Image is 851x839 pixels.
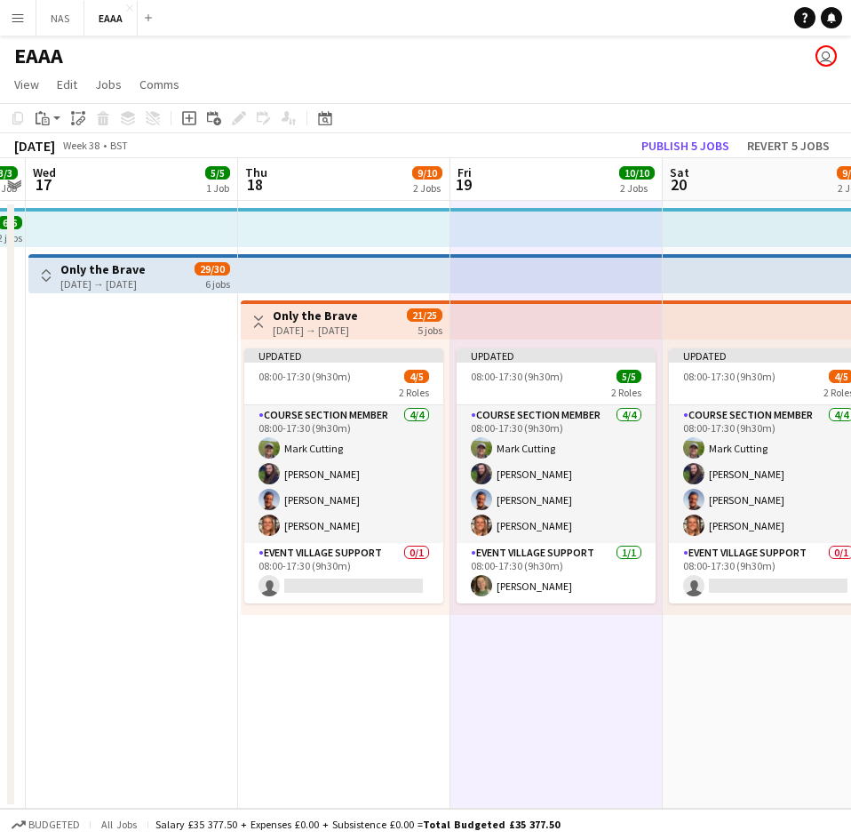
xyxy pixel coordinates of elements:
[667,174,689,195] span: 20
[273,324,358,337] div: [DATE] → [DATE]
[413,181,441,195] div: 2 Jobs
[60,261,146,277] h3: Only the Brave
[155,818,560,831] div: Salary £35 377.50 + Expenses £0.00 + Subsistence £0.00 =
[205,276,230,291] div: 6 jobs
[471,370,563,383] span: 08:00-17:30 (9h30m)
[273,308,358,324] h3: Only the Brave
[7,73,46,96] a: View
[84,1,138,36] button: EAAA
[455,174,472,195] span: 19
[206,181,229,195] div: 1 Job
[14,43,63,69] h1: EAAA
[244,348,443,363] div: Updated
[670,164,689,180] span: Sat
[457,348,656,363] div: Updated
[139,76,179,92] span: Comms
[30,174,56,195] span: 17
[50,73,84,96] a: Edit
[412,166,442,180] span: 9/10
[407,308,442,322] span: 21/25
[399,386,429,399] span: 2 Roles
[98,818,140,831] span: All jobs
[616,370,641,383] span: 5/5
[195,262,230,276] span: 29/30
[33,164,56,180] span: Wed
[457,405,656,543] app-card-role: Course Section Member4/408:00-17:30 (9h30m)Mark Cutting[PERSON_NAME][PERSON_NAME][PERSON_NAME]
[36,1,84,36] button: NAS
[110,139,128,152] div: BST
[457,164,472,180] span: Fri
[88,73,129,96] a: Jobs
[60,277,146,291] div: [DATE] → [DATE]
[404,370,429,383] span: 4/5
[611,386,641,399] span: 2 Roles
[244,405,443,543] app-card-role: Course Section Member4/408:00-17:30 (9h30m)Mark Cutting[PERSON_NAME][PERSON_NAME][PERSON_NAME]
[245,164,267,180] span: Thu
[243,174,267,195] span: 18
[132,73,187,96] a: Comms
[457,348,656,603] app-job-card: Updated08:00-17:30 (9h30m)5/52 RolesCourse Section Member4/408:00-17:30 (9h30m)Mark Cutting[PERSO...
[740,134,837,157] button: Revert 5 jobs
[244,543,443,603] app-card-role: Event Village Support0/108:00-17:30 (9h30m)
[683,370,775,383] span: 08:00-17:30 (9h30m)
[815,45,837,67] app-user-avatar: Emma Butler
[258,370,351,383] span: 08:00-17:30 (9h30m)
[619,166,655,180] span: 10/10
[620,181,654,195] div: 2 Jobs
[205,166,230,180] span: 5/5
[57,76,77,92] span: Edit
[9,815,83,835] button: Budgeted
[634,134,736,157] button: Publish 5 jobs
[418,322,442,337] div: 5 jobs
[244,348,443,603] app-job-card: Updated08:00-17:30 (9h30m)4/52 RolesCourse Section Member4/408:00-17:30 (9h30m)Mark Cutting[PERSO...
[95,76,122,92] span: Jobs
[28,819,80,831] span: Budgeted
[59,139,103,152] span: Week 38
[14,137,55,155] div: [DATE]
[14,76,39,92] span: View
[423,818,560,831] span: Total Budgeted £35 377.50
[457,543,656,603] app-card-role: Event Village Support1/108:00-17:30 (9h30m)[PERSON_NAME]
